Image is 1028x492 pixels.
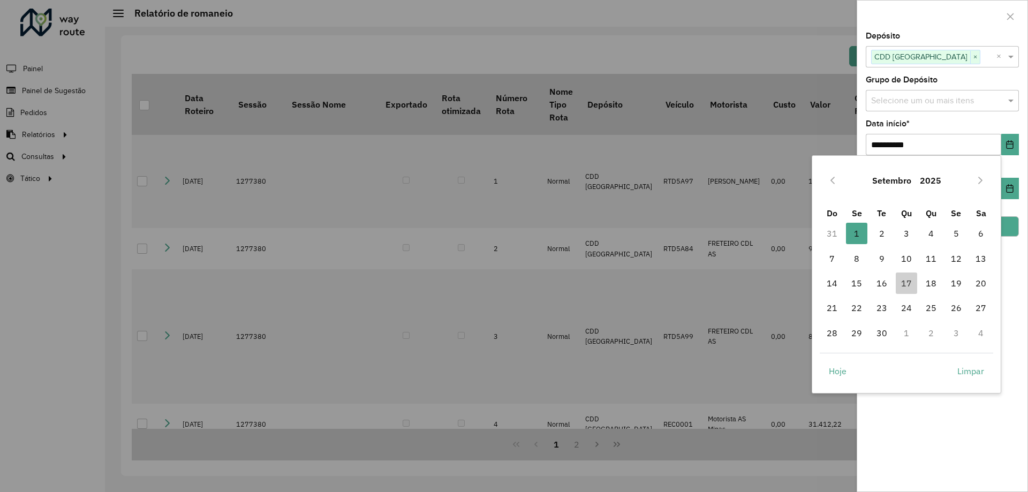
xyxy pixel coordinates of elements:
td: 23 [869,296,894,320]
span: 6 [970,223,992,244]
span: Se [852,208,862,218]
span: 26 [946,297,967,319]
span: Hoje [829,365,846,377]
span: 21 [821,297,843,319]
span: 1 [846,223,867,244]
div: Choose Date [812,155,1001,393]
span: 14 [821,273,843,294]
td: 9 [869,246,894,271]
span: 7 [821,248,843,269]
span: 18 [920,273,942,294]
td: 5 [944,221,969,246]
span: Te [877,208,886,218]
button: Choose Date [1001,178,1019,199]
span: 15 [846,273,867,294]
span: CDD [GEOGRAPHIC_DATA] [872,50,970,63]
span: 24 [896,297,917,319]
span: 9 [871,248,893,269]
button: Hoje [820,360,856,382]
span: Se [951,208,961,218]
button: Choose Date [1001,134,1019,155]
td: 29 [844,321,869,345]
td: 27 [969,296,993,320]
td: 1 [844,221,869,246]
td: 11 [919,246,943,271]
td: 3 [944,321,969,345]
td: 2 [869,221,894,246]
span: Qu [926,208,936,218]
td: 25 [919,296,943,320]
span: 4 [920,223,942,244]
td: 26 [944,296,969,320]
span: Sa [976,208,986,218]
td: 21 [820,296,844,320]
td: 19 [944,271,969,296]
td: 20 [969,271,993,296]
span: 11 [920,248,942,269]
span: 16 [871,273,893,294]
span: 23 [871,297,893,319]
td: 13 [969,246,993,271]
td: 12 [944,246,969,271]
span: Qu [901,208,912,218]
td: 17 [894,271,919,296]
td: 2 [919,321,943,345]
span: 29 [846,322,867,344]
span: × [970,51,980,64]
label: Data início [866,117,910,130]
span: 25 [920,297,942,319]
span: 22 [846,297,867,319]
span: 2 [871,223,893,244]
td: 7 [820,246,844,271]
span: 30 [871,322,893,344]
td: 24 [894,296,919,320]
td: 10 [894,246,919,271]
span: 5 [946,223,967,244]
button: Next Month [972,172,989,189]
span: 10 [896,248,917,269]
td: 3 [894,221,919,246]
td: 4 [919,221,943,246]
button: Choose Month [868,168,916,193]
span: Do [827,208,837,218]
label: Grupo de Depósito [866,73,938,86]
button: Previous Month [824,172,841,189]
span: Clear all [996,50,1006,63]
td: 1 [894,321,919,345]
td: 22 [844,296,869,320]
span: 28 [821,322,843,344]
span: 27 [970,297,992,319]
span: 3 [896,223,917,244]
span: 20 [970,273,992,294]
td: 16 [869,271,894,296]
label: Depósito [866,29,900,42]
td: 8 [844,246,869,271]
td: 30 [869,321,894,345]
span: 8 [846,248,867,269]
td: 28 [820,321,844,345]
td: 6 [969,221,993,246]
td: 18 [919,271,943,296]
span: Limpar [957,365,984,377]
span: 12 [946,248,967,269]
td: 31 [820,221,844,246]
td: 14 [820,271,844,296]
span: 17 [896,273,917,294]
button: Choose Year [916,168,946,193]
button: Limpar [948,360,993,382]
span: 13 [970,248,992,269]
span: 19 [946,273,967,294]
td: 4 [969,321,993,345]
td: 15 [844,271,869,296]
